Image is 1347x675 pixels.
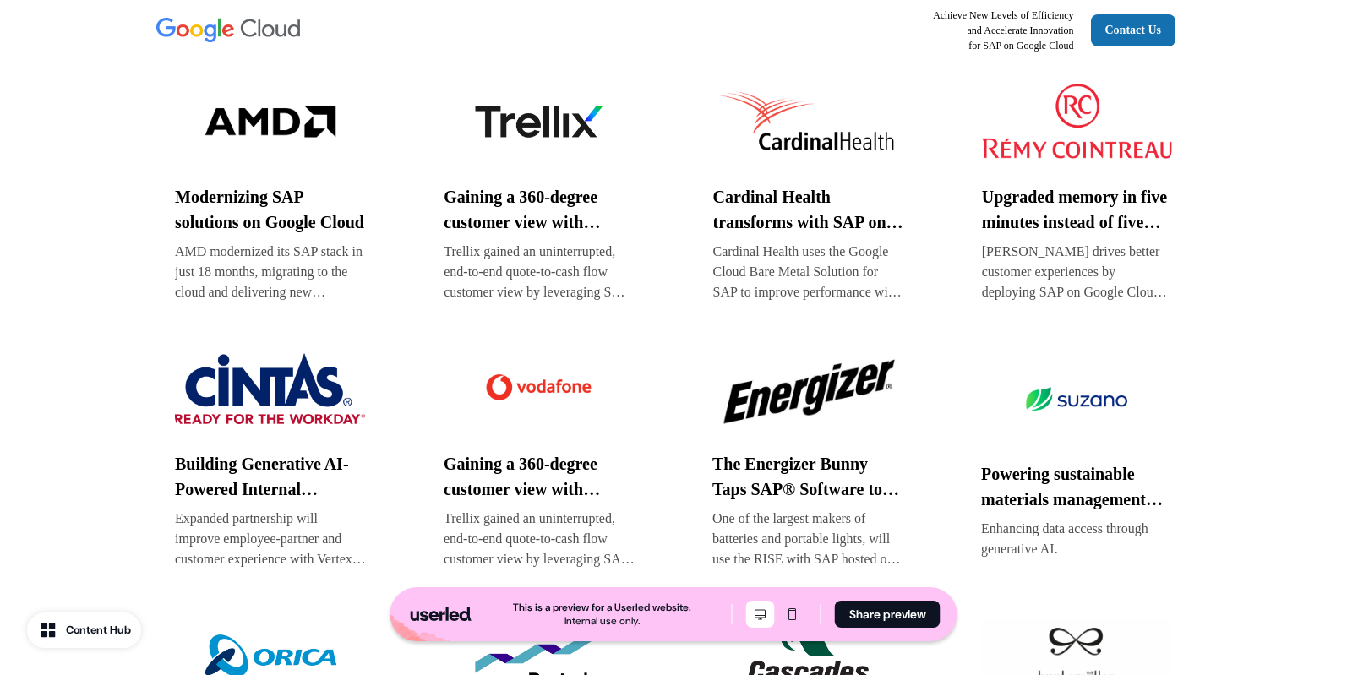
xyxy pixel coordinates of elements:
[444,451,635,502] p: Gaining a 360-degree customer view with BigQuery, SAP on Google Cloud
[712,509,903,569] p: One of the largest makers of batteries and portable lights, will use the RISE with SAP hosted on ...
[712,451,903,502] p: The Energizer Bunny Taps SAP® Software to Power Finance Transformation on Google Cloud
[982,184,1172,235] p: Upgraded memory in five minutes instead of five weeks
[564,614,640,628] div: Internal use only.
[175,451,366,502] p: Building Generative AI-Powered Internal Knowledge Center with Google Cloud
[444,184,634,235] p: Gaining a 360-degree customer view with BigQuery, SAP on Google Cloud
[981,519,1172,559] p: Enhancing data access through generative AI.
[981,461,1172,512] p: Powering sustainable materials management using GenAI and Cortex Framework
[27,612,141,648] button: Content Hub
[713,184,903,235] p: Cardinal Health transforms with SAP on Google Cloud | Google Cloud Blog
[444,509,635,569] p: Trellix gained an uninterrupted, end-to-end quote-to-cash flow customer view by leveraging SAP on...
[1091,14,1176,46] a: Contact Us
[66,622,131,639] div: Content Hub
[175,242,365,302] p: AMD modernized its SAP stack in just 18 months, migrating to the cloud and delivering new functio...
[444,242,634,302] p: Trellix gained an uninterrupted, end-to-end quote-to-cash flow customer view by leveraging SAP on...
[175,184,365,235] p: Modernizing SAP solutions on Google Cloud
[982,242,1172,302] p: [PERSON_NAME] drives better customer experiences by deploying SAP on Google Cloud to enhance plan...
[713,242,903,302] p: Cardinal Health uses the Google Cloud Bare Metal Solution for SAP to improve performance with min...
[778,601,807,628] button: Mobile mode
[933,8,1073,53] p: Achieve New Levels of Efficiency and Accelerate Innovation for SAP on Google Cloud
[513,601,691,614] div: This is a preview for a Userled website.
[175,509,366,569] p: Expanded partnership will improve employee-partner and customer experience with Vertex AI Search
[746,601,775,628] button: Desktop mode
[835,601,941,628] button: Share preview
